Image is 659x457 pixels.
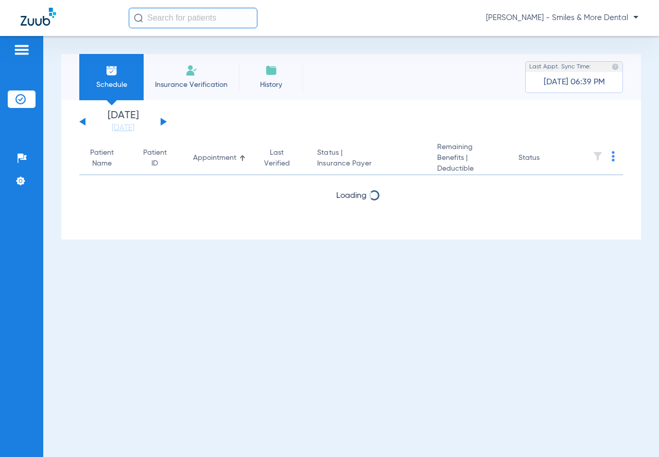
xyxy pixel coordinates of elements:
span: Loading [336,192,367,200]
img: Search Icon [134,13,143,23]
div: Patient Name [88,148,126,169]
span: Schedule [87,80,136,90]
div: Last Verified [263,148,292,169]
span: [DATE] 06:39 PM [544,77,605,87]
img: filter.svg [593,151,603,161]
img: hamburger-icon [13,44,30,56]
span: Deductible [437,163,502,174]
input: Search for patients [129,8,257,28]
div: Patient ID [143,148,167,169]
div: Patient ID [143,148,177,169]
iframe: Chat Widget [608,408,659,457]
th: Status [510,142,580,175]
th: Remaining Benefits | [429,142,510,175]
span: Last Appt. Sync Time: [529,62,591,72]
span: History [247,80,296,90]
li: [DATE] [92,111,154,133]
span: Insurance Verification [151,80,231,90]
div: Appointment [193,153,236,163]
img: Schedule [106,64,118,77]
img: History [265,64,278,77]
span: Insurance Payer [317,158,420,169]
div: Appointment [193,153,246,163]
th: Status | [309,142,428,175]
span: [PERSON_NAME] - Smiles & More Dental [486,13,638,23]
img: Manual Insurance Verification [185,64,198,77]
div: Last Verified [263,148,301,169]
div: Patient Name [88,148,117,169]
img: group-dot-blue.svg [612,151,615,161]
a: [DATE] [92,123,154,133]
img: last sync help info [612,63,619,70]
img: Zuub Logo [21,8,56,26]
